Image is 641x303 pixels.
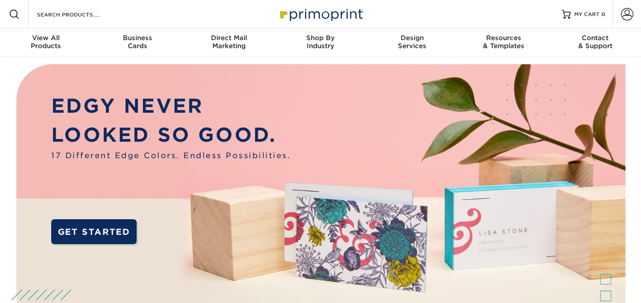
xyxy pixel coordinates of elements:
[549,29,641,57] a: Contact& Support
[36,9,123,20] input: SEARCH PRODUCTS.....
[366,34,458,50] div: Services
[549,34,641,42] span: Contact
[275,34,366,50] div: Industry
[574,11,600,18] span: MY CART
[276,4,365,24] img: Primoprint
[366,34,458,42] span: Design
[458,34,550,50] div: & Templates
[183,34,275,42] span: Direct Mail
[458,34,550,42] span: Resources
[366,29,458,57] a: DesignServices
[51,219,136,245] a: GET STARTED
[275,29,366,57] a: Shop ByIndustry
[275,34,366,42] span: Shop By
[601,11,605,17] span: 0
[51,92,291,121] p: EDGY NEVER
[51,121,291,150] p: LOOKED SO GOOD.
[92,29,183,57] a: BusinessCards
[183,29,275,57] a: Direct MailMarketing
[92,34,183,50] div: Cards
[51,150,291,161] span: 17 Different Edge Colors. Endless Possibilities.
[183,34,275,50] div: Marketing
[92,34,183,42] span: Business
[549,34,641,50] div: & Support
[458,29,550,57] a: Resources& Templates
